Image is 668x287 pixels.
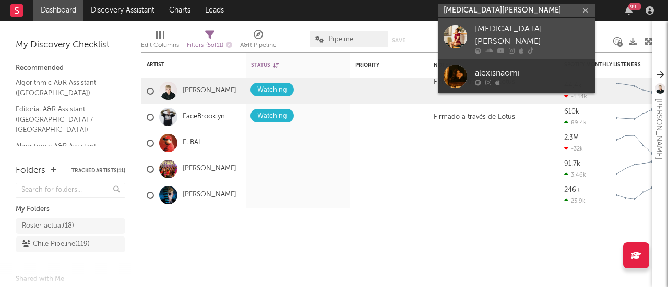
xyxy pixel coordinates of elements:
svg: Chart title [611,156,658,182]
a: Editorial A&R Assistant ([GEOGRAPHIC_DATA] / [GEOGRAPHIC_DATA]) [16,104,115,135]
button: Save [392,38,405,43]
a: Roster actual(18) [16,218,125,234]
div: 610k [564,108,579,115]
div: [MEDICAL_DATA][PERSON_NAME] [475,23,590,48]
div: Spotify Monthly Listeners [564,61,642,68]
div: Shared with Me [16,273,125,285]
svg: Chart title [611,104,658,130]
a: Algorithmic A&R Assistant ([GEOGRAPHIC_DATA]) [16,77,115,98]
div: Filters [187,39,232,52]
div: Watching [257,110,287,122]
div: 91.7k [564,160,580,167]
div: -32k [564,145,583,152]
button: 99+ [625,6,633,15]
div: Filters(5 of 11) [187,26,232,56]
button: Tracked Artists(11) [71,168,125,173]
div: Edit Columns [141,39,179,52]
div: Priority [355,62,397,68]
svg: Chart title [611,182,658,208]
div: Folders [16,165,45,177]
a: FaceBrooklyn [183,113,225,121]
div: Firmado a través de Lotus [428,113,520,121]
div: Roster actual ( 18 ) [22,220,74,232]
div: Recommended [16,62,125,74]
div: 89.4k [564,119,587,126]
div: Edit Columns [141,26,179,56]
a: [MEDICAL_DATA][PERSON_NAME] [438,18,595,59]
a: [PERSON_NAME] [183,191,236,199]
span: ( 5 of 11 ) [206,43,223,48]
div: Firmado a través de Lotus [428,78,520,94]
svg: Chart title [611,78,658,104]
input: Search for folders... [16,183,125,198]
div: 246k [564,186,580,193]
div: 23.9k [564,197,586,204]
div: 99 + [628,3,641,10]
a: alexisnaomi [438,59,595,93]
span: Pipeline [329,36,353,43]
input: Search for artists [438,4,595,17]
div: Notes [434,62,538,68]
div: Watching [257,84,287,96]
a: Algorithmic A&R Assistant ([GEOGRAPHIC_DATA]) [16,141,115,162]
div: A&R Pipeline [240,39,277,52]
div: Chile Pipeline ( 119 ) [22,238,90,251]
a: [PERSON_NAME] [183,165,236,173]
div: Artist [147,61,225,68]
div: My Folders [16,203,125,216]
div: 2.3M [564,134,579,141]
a: Chile Pipeline(119) [16,236,125,252]
div: alexisnaomi [475,67,590,79]
div: My Discovery Checklist [16,39,125,52]
div: 3.46k [564,171,586,178]
div: -1.14k [564,93,587,100]
div: [PERSON_NAME] [652,98,665,159]
a: El BAI [183,139,200,147]
div: A&R Pipeline [240,26,277,56]
a: [PERSON_NAME] [183,86,236,95]
svg: Chart title [611,130,658,156]
div: Status [251,62,319,68]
